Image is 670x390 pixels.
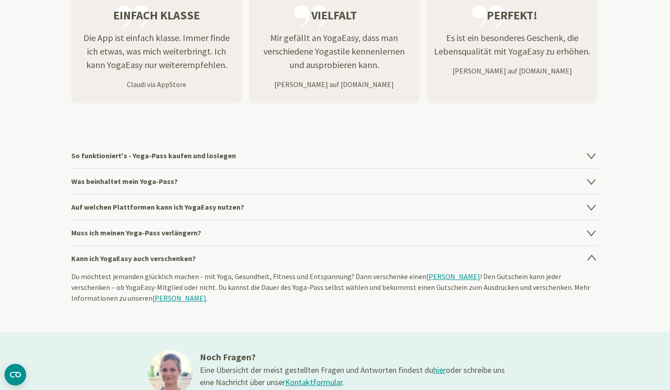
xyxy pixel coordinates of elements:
a: Kontaktformular [285,377,342,387]
h3: Perfekt! [427,6,597,24]
h4: Auf welchen Plattformen kann ich YogaEasy nutzen? [71,194,599,220]
p: Die App ist einfach klasse. Immer finde ich etwas, was mich weiterbringt. Ich kann YogaEasy nur w... [71,31,242,72]
a: hier [433,365,446,375]
p: Mir gefällt an YogaEasy, dass man verschiedene Yogastile kennenlernen und ausprobieren kann. [249,31,420,72]
h4: Muss ich meinen Yoga-Pass verlängern? [71,220,599,245]
h4: Was beinhaltet mein Yoga-Pass? [71,168,599,194]
p: [PERSON_NAME] auf [DOMAIN_NAME] [249,79,420,90]
h3: Noch Fragen? [200,350,507,364]
a: [PERSON_NAME] [426,272,480,281]
div: Du möchtest jemanden glücklich machen - mit Yoga, Gesundheit, Fitness und Entspannung? Dann versc... [71,271,599,314]
div: Eine Übersicht der meist gestellten Fragen und Antworten findest du oder schreibe uns eine Nachri... [200,364,507,388]
h4: Kann ich YogaEasy auch verschenken? [71,245,599,271]
h3: Vielfalt [249,6,420,24]
button: CMP-Widget öffnen [5,364,26,385]
p: [PERSON_NAME] auf [DOMAIN_NAME] [427,65,597,76]
h4: So funktioniert's - Yoga-Pass kaufen und loslegen [71,143,599,168]
p: Claudi via AppStore [71,79,242,90]
a: [PERSON_NAME] [152,294,206,303]
h3: Einfach klasse [71,6,242,24]
p: Es ist ein besonderes Geschenk, die Lebensqualität mit YogaEasy zu erhöhen. [427,31,597,58]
